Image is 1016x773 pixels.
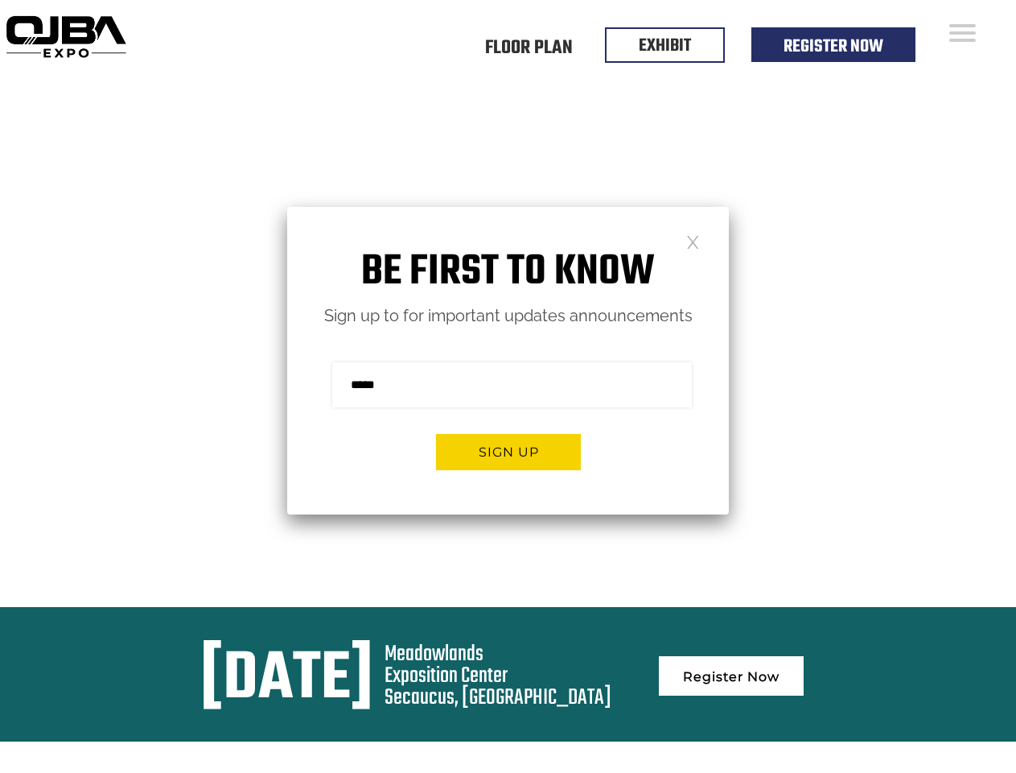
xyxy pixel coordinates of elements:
h1: Be first to know [287,247,729,298]
button: Sign up [436,434,581,470]
div: [DATE] [200,643,373,717]
a: Register Now [659,656,804,696]
div: Meadowlands Exposition Center Secaucus, [GEOGRAPHIC_DATA] [385,643,611,709]
a: Close [686,234,700,248]
p: Sign up to for important updates announcements [287,302,729,330]
a: EXHIBIT [639,32,691,60]
a: Register Now [784,33,883,60]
